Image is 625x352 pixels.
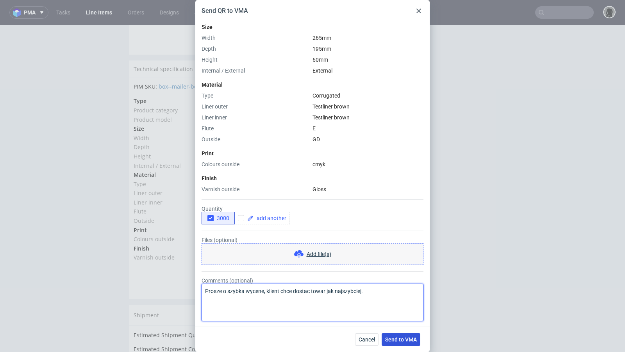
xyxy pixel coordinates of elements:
[202,174,423,182] div: Finish
[251,192,259,199] span: GD
[251,91,308,98] span: Mailer box (Fefco 427)
[251,164,292,172] span: Testliner brown
[202,114,309,121] div: Liner inner
[275,245,318,256] button: Send to VMA
[129,36,369,53] div: Technical specification
[382,333,420,346] button: Send to VMA
[134,320,246,334] td: Estimated Shipment Cost
[134,108,249,118] td: Width
[202,212,235,224] button: 3000
[312,114,350,121] span: Testliner brown
[134,210,249,219] td: Colours outside
[320,40,364,48] a: Edit specification
[312,103,350,110] span: Testliner brown
[134,228,249,237] td: Varnish outside
[359,337,375,342] span: Cancel
[202,103,309,110] div: Liner outer
[202,45,309,53] div: Depth
[134,191,249,201] td: Outside
[202,56,309,64] div: Height
[214,215,229,221] span: 3000
[246,320,364,334] td: 681.65 PLN
[202,277,423,321] label: Comments (optional)
[134,164,249,173] td: Liner outer
[202,34,309,42] div: Width
[202,81,423,89] div: Material
[251,137,272,144] span: External
[202,124,309,132] div: Flute
[202,206,423,224] div: Quantity
[134,145,249,155] td: Material
[251,183,254,190] span: E
[312,125,316,132] span: E
[134,117,249,127] td: Depth
[202,160,309,168] div: Colours outside
[134,136,249,146] td: Internal / External
[134,182,249,191] td: Flute
[134,71,249,81] td: Type
[312,68,332,74] span: External
[134,219,249,228] td: Finish
[134,306,246,320] td: Estimated Shipment Quantity
[202,135,309,143] div: Outside
[251,118,270,126] span: 195 mm
[129,280,369,300] div: Shipment
[312,186,326,192] span: Gloss
[202,284,423,321] textarea: Comments (optional)
[134,99,249,108] td: Size
[134,81,249,90] td: Product category
[251,210,264,218] span: cmyk
[322,2,364,13] button: Save
[318,245,360,256] button: Send to QMS
[251,82,280,89] span: Corrugated
[202,185,309,193] div: Varnish outside
[229,242,275,259] a: Download PDF
[312,46,331,52] span: 195 mm
[312,57,328,63] span: 60 mm
[202,237,423,265] div: Files (optional)
[355,333,379,346] button: Cancel
[312,35,331,41] span: 265 mm
[134,201,249,210] td: Print
[134,155,249,164] td: Type
[312,92,340,99] span: Corrugated
[251,109,270,117] span: 265 mm
[202,23,423,31] div: Size
[159,58,329,65] a: box--mailer-box--52--cardboard-coated--print-color-hd--foil-none
[312,285,364,296] button: Manage shipments
[202,92,309,100] div: Type
[134,173,249,182] td: Liner inner
[251,128,267,135] span: 60 mm
[307,250,331,258] span: Add file(s)
[312,136,320,142] span: GD
[312,161,325,167] span: cmyk
[134,127,249,136] td: Height
[385,337,417,342] span: Send to VMA
[251,155,280,163] span: Corrugated
[251,174,292,181] span: Testliner brown
[202,67,309,75] div: Internal / External
[246,306,364,320] td: 2 pallets
[251,229,265,236] span: Gloss
[202,149,423,157] div: Print
[134,58,364,66] div: PIM SKU:
[202,7,248,15] div: Send QR to VMA
[134,90,249,100] td: Product model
